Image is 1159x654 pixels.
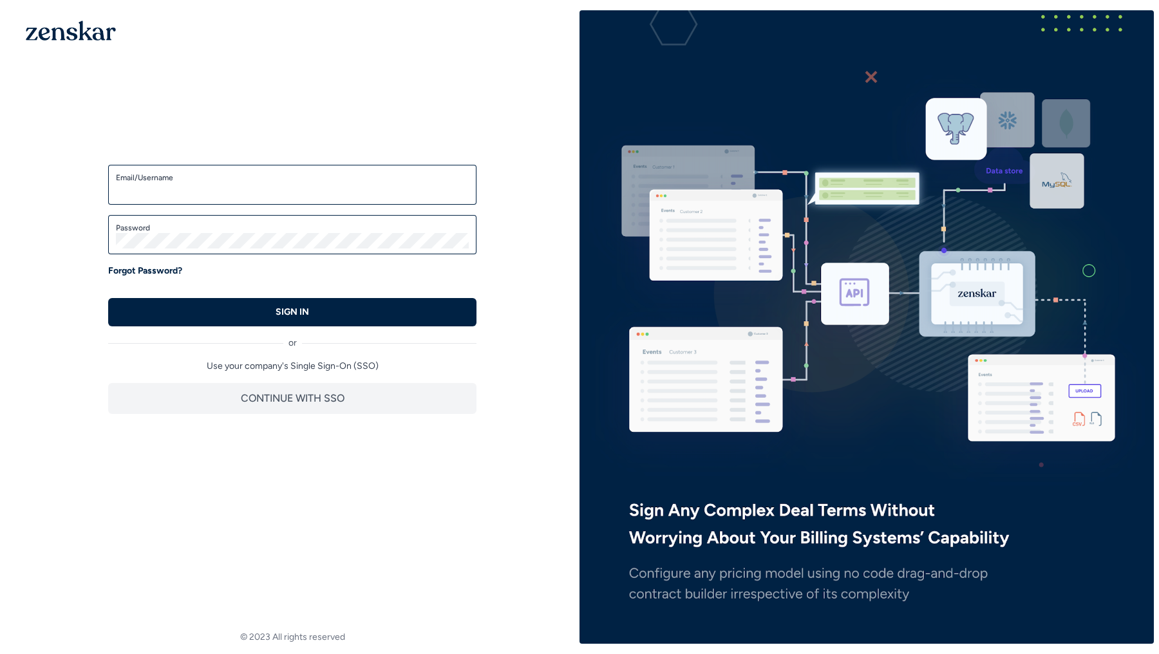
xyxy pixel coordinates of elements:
[108,326,476,350] div: or
[108,383,476,414] button: CONTINUE WITH SSO
[116,173,469,183] label: Email/Username
[108,360,476,373] p: Use your company's Single Sign-On (SSO)
[276,306,309,319] p: SIGN IN
[108,298,476,326] button: SIGN IN
[116,223,469,233] label: Password
[108,265,182,277] a: Forgot Password?
[26,21,116,41] img: 1OGAJ2xQqyY4LXKgY66KYq0eOWRCkrZdAb3gUhuVAqdWPZE9SRJmCz+oDMSn4zDLXe31Ii730ItAGKgCKgCCgCikA4Av8PJUP...
[5,631,579,644] footer: © 2023 All rights reserved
